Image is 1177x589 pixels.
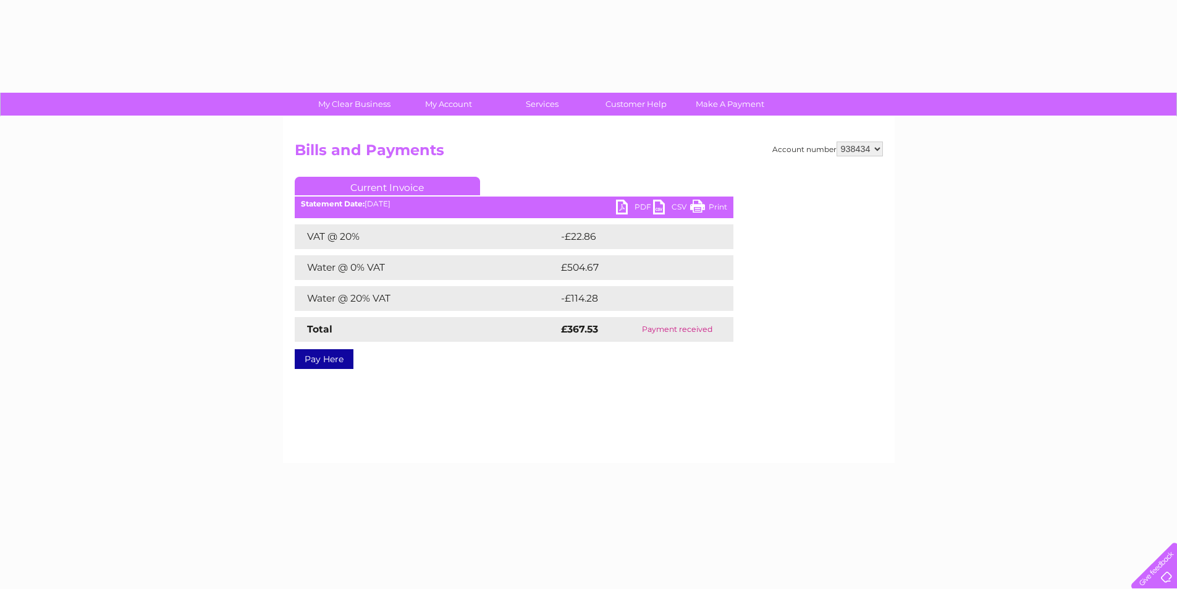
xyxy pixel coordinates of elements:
b: Statement Date: [301,199,365,208]
a: My Account [397,93,499,116]
a: Customer Help [585,93,687,116]
td: VAT @ 20% [295,224,558,249]
div: [DATE] [295,200,733,208]
a: PDF [616,200,653,218]
td: -£114.28 [558,286,712,311]
div: Account number [772,142,883,156]
a: Make A Payment [679,93,781,116]
a: Services [491,93,593,116]
td: Water @ 20% VAT [295,286,558,311]
td: -£22.86 [558,224,711,249]
strong: £367.53 [561,323,598,335]
a: My Clear Business [303,93,405,116]
td: Payment received [621,317,733,342]
a: CSV [653,200,690,218]
td: Water @ 0% VAT [295,255,558,280]
a: Pay Here [295,349,353,369]
a: Print [690,200,727,218]
a: Current Invoice [295,177,480,195]
h2: Bills and Payments [295,142,883,165]
td: £504.67 [558,255,712,280]
strong: Total [307,323,332,335]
